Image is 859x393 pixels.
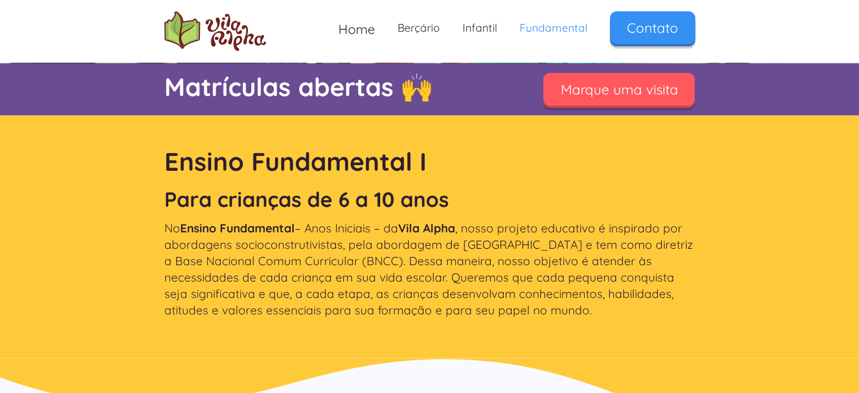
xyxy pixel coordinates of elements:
[338,21,375,37] span: Home
[164,11,266,51] img: logo Escola Vila Alpha
[164,11,266,51] a: home
[508,11,599,45] a: Fundamental
[610,11,695,44] a: Contato
[386,11,451,45] a: Berçário
[327,11,386,47] a: Home
[164,69,514,105] p: Matrículas abertas 🙌
[164,144,695,179] h1: Ensino Fundamental I
[164,186,449,212] strong: Para crianças de 6 a 10 anos
[451,11,508,45] a: Infantil
[164,220,695,319] p: No – Anos Iniciais – da , nosso projeto educativo é inspirado por abordagens socioconstrutivistas...
[543,73,695,106] a: Marque uma visita
[180,221,295,235] strong: Ensino Fundamental
[398,221,455,235] strong: Vila Alpha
